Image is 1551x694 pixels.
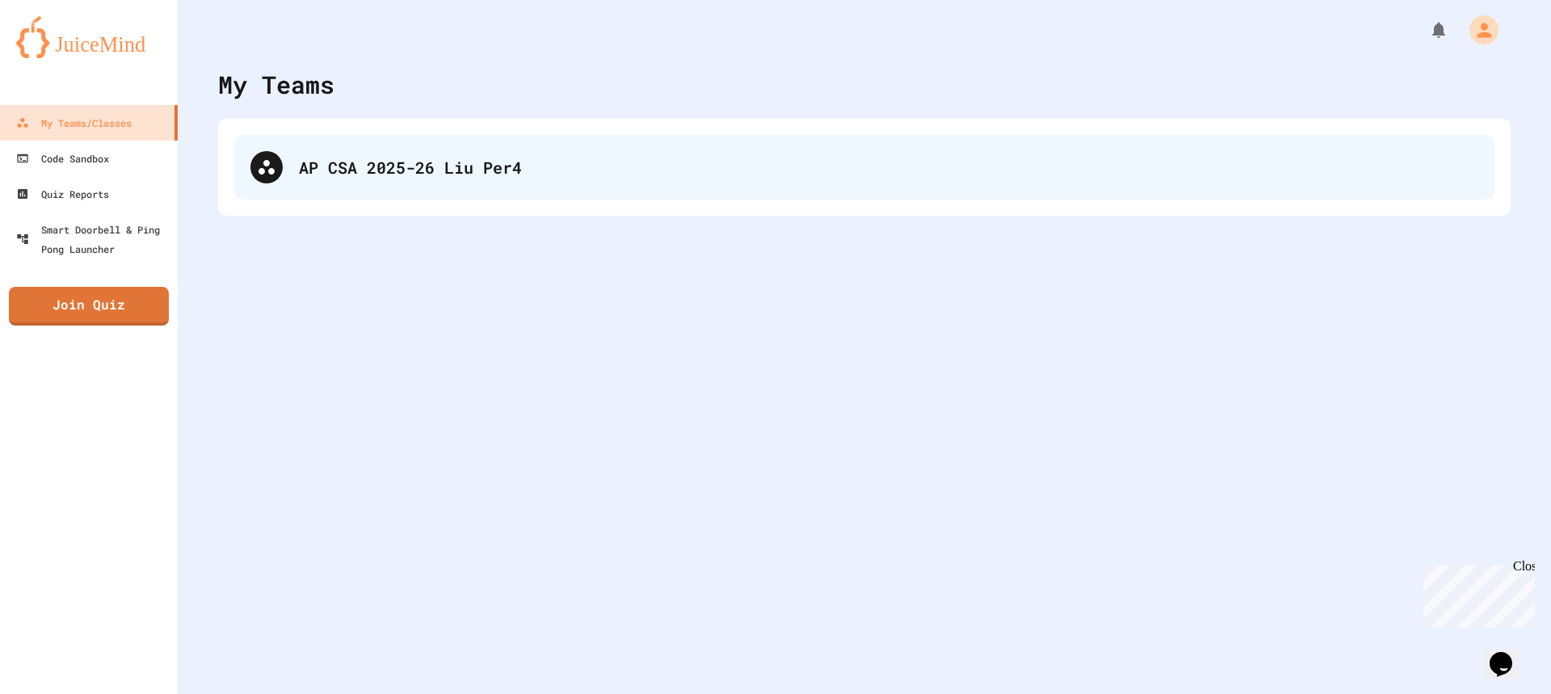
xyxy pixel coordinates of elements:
[1399,16,1452,44] div: My Notifications
[234,135,1494,200] div: AP CSA 2025-26 Liu Per4
[16,113,132,132] div: My Teams/Classes
[6,6,111,103] div: Chat with us now!Close
[16,16,162,58] img: logo-orange.svg
[1452,11,1503,48] div: My Account
[16,149,109,168] div: Code Sandbox
[16,220,171,259] div: Smart Doorbell & Ping Pong Launcher
[16,184,109,204] div: Quiz Reports
[299,155,1478,179] div: AP CSA 2025-26 Liu Per4
[218,66,334,103] div: My Teams
[1483,629,1535,678] iframe: chat widget
[1417,559,1535,628] iframe: chat widget
[9,287,169,326] a: Join Quiz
